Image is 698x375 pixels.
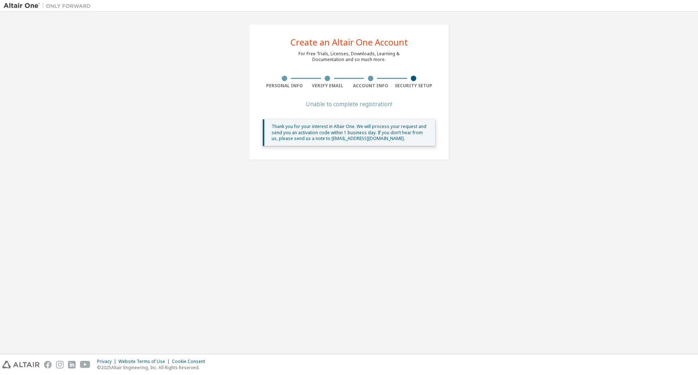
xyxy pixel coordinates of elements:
[56,361,64,368] img: instagram.svg
[263,83,306,89] div: Personal Info
[80,361,91,368] img: youtube.svg
[119,359,172,364] div: Website Terms of Use
[290,38,408,47] div: Create an Altair One Account
[97,359,119,364] div: Privacy
[97,364,209,371] p: © 2025 Altair Engineering, Inc. All Rights Reserved.
[349,83,392,89] div: Account Info
[172,359,209,364] div: Cookie Consent
[272,124,429,141] div: Thank you for your interest in Altair One. We will process your request and send you an activatio...
[263,102,435,106] div: Unable to complete registration!
[306,83,349,89] div: Verify Email
[392,83,436,89] div: Security Setup
[4,2,95,9] img: Altair One
[2,361,40,368] img: altair_logo.svg
[44,361,52,368] img: facebook.svg
[68,361,76,368] img: linkedin.svg
[298,51,400,63] div: For Free Trials, Licenses, Downloads, Learning & Documentation and so much more.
